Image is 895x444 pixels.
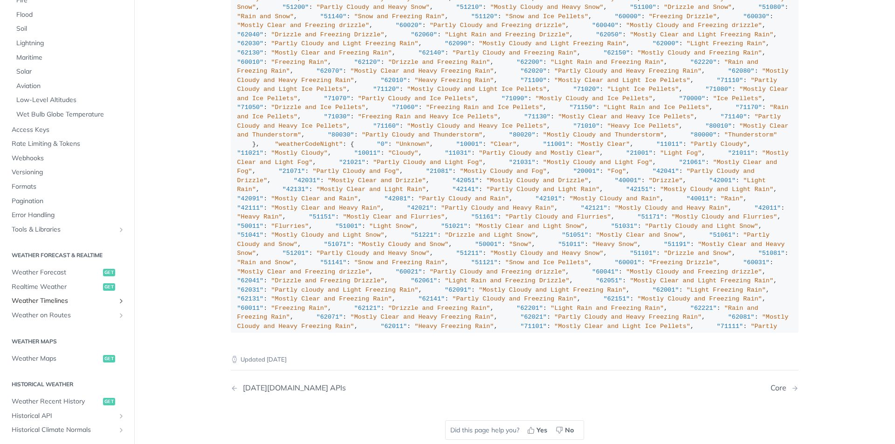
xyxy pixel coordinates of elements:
span: Historical API [12,411,115,421]
span: "Mostly Clear and Freezing Rain" [271,49,392,56]
span: "60000" [615,13,641,20]
span: "Mostly Cloudy and Snow" [358,241,448,248]
a: Weather Forecastget [7,266,127,280]
span: "42131" [282,186,309,193]
span: "Partly Cloudy and Freezing drizzle" [430,22,566,29]
span: "21021" [339,159,365,166]
span: "62040" [237,31,264,38]
span: "21011" [728,150,755,157]
span: "Partly Cloudy and Rain" [418,195,509,202]
span: "Partly Cloudy and Light Snow" [645,223,758,230]
a: Historical Climate NormalsShow subpages for Historical Climate Normals [7,423,127,437]
span: "Partly cloudy and Light Freezing Rain" [271,287,418,294]
span: "71070" [324,95,351,102]
span: get [103,269,115,276]
span: "Mostly Cloudy" [271,150,328,157]
span: Weather Recent History [12,397,101,406]
span: "51080" [758,4,785,11]
span: "62090" [445,40,471,47]
span: Webhooks [12,154,125,163]
span: "Partly Cloudy and Heavy Snow" [317,4,430,11]
span: Historical Climate Normals [12,425,115,435]
span: "Mostly Clear and Light Fog" [237,150,792,166]
span: "Thunderstorm" [724,131,777,138]
span: "Mostly Cloudy and Ice Pellets" [536,95,653,102]
span: "21001" [626,150,653,157]
span: "62080" [728,68,755,75]
span: "Partly Cloudy and Fog" [313,168,399,175]
span: "20001" [573,168,600,175]
span: "62220" [690,59,717,66]
span: "Mostly Cloudy and Freezing Rain" [637,49,762,56]
span: "62200" [516,59,543,66]
span: "42041" [653,168,679,175]
span: "51100" [630,4,656,11]
a: Wet Bulb Globe Temperature [12,108,127,122]
span: get [103,355,115,362]
span: "Partly Cloudy and Heavy Freezing Rain" [554,68,702,75]
span: "71030" [324,113,351,120]
span: "Partly Cloudy and Freezing drizzle" [430,268,566,275]
span: "71120" [373,86,399,93]
span: "Mostly Clear and Rain" [271,195,358,202]
span: "71020" [573,86,600,93]
span: "51071" [324,241,351,248]
span: "Mostly Clear and Light Ice Pellets" [554,77,690,84]
span: "Drizzle and Snow" [664,250,732,257]
span: "62041" [237,277,264,284]
span: "71140" [721,113,747,120]
span: "62061" [411,277,437,284]
a: Rate Limiting & Tokens [7,137,127,151]
span: "Snow and Ice Pellets" [505,259,588,266]
span: "Ice Pellets" [713,95,762,102]
span: "Snow and Freezing Rain" [354,13,445,20]
span: "51011" [558,241,585,248]
span: "Rain and Snow" [237,259,294,266]
span: "42021" [407,205,434,212]
span: "60010" [237,59,264,66]
span: Maritime [16,53,125,62]
button: Show subpages for Historical API [117,412,125,420]
span: "62001" [653,287,679,294]
span: "62221" [690,305,717,312]
span: "Mostly Clear and Light Freezing Rain" [630,277,773,284]
span: "Partly Cloudy and Thunderstorm" [362,131,482,138]
a: Solar [12,65,127,79]
span: "21071" [279,168,305,175]
span: "Mostly Clear and Light Rain" [317,186,426,193]
span: "Partly Cloudy and Heavy Ice Pellets" [237,113,785,130]
span: "Drizzle and Snow" [664,4,732,11]
a: Tools & LibrariesShow subpages for Tools & Libraries [7,223,127,237]
span: "Mostly Clear and Drizzle" [328,177,426,184]
span: "10011" [354,150,381,157]
a: Pagination [7,194,127,208]
a: Low-Level Altitudes [12,93,127,107]
a: Webhooks [7,151,127,165]
span: "Snow and Freezing Rain" [354,259,445,266]
a: Access Keys [7,123,127,137]
span: "51121" [471,259,498,266]
span: "51031" [611,223,638,230]
span: "21061" [679,159,705,166]
span: "Freezing Rain" [271,59,328,66]
span: "Mostly Clear and Heavy Freezing Rain" [351,314,494,321]
span: "Light Freezing Rain" [687,40,766,47]
span: "71130" [524,113,551,120]
span: Solar [16,67,125,76]
span: "51081" [758,250,785,257]
a: Weather Mapsget [7,352,127,366]
button: Show subpages for Weather Timelines [117,297,125,305]
span: "Partly Cloudy" [690,141,747,148]
span: No [565,425,574,435]
span: "Partly Cloudy and Freezing Rain" [452,295,577,302]
span: Yes [537,425,547,435]
span: "60021" [396,268,422,275]
span: "Light Rain and Freezing Rain" [551,305,664,312]
span: Versioning [12,168,125,177]
span: "42141" [452,186,479,193]
span: "Heavy Snow" [592,241,637,248]
span: "Mostly Cloudy and Freezing drizzle" [626,268,762,275]
span: "80000" [690,131,717,138]
span: "42121" [581,205,607,212]
span: "60041" [592,268,619,275]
